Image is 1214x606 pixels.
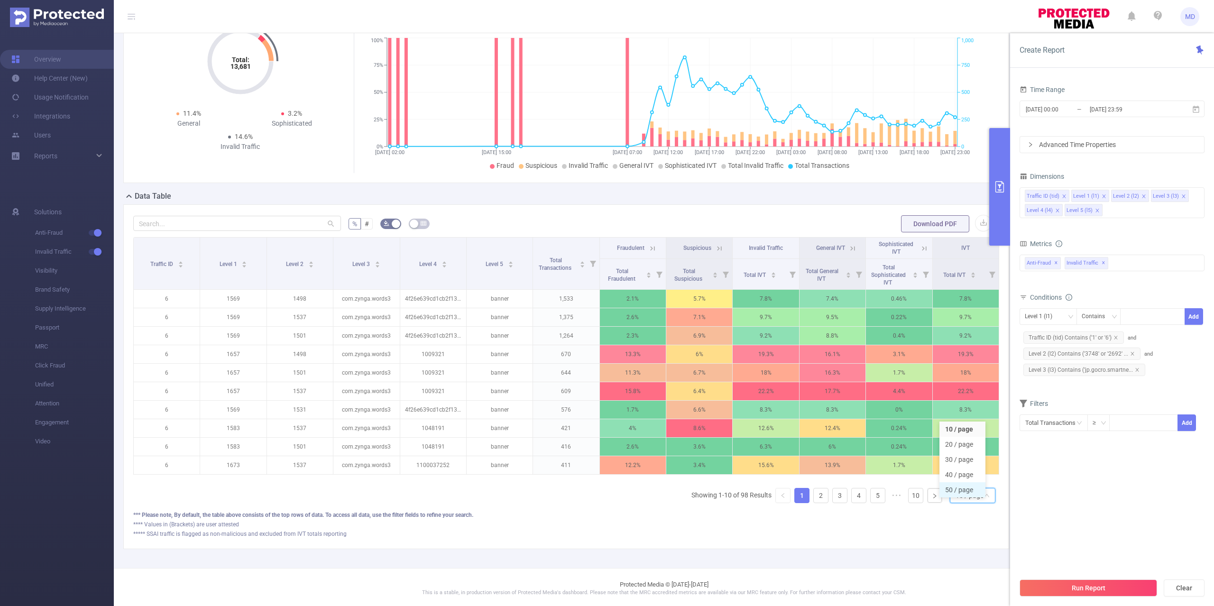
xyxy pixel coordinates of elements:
[200,308,266,326] p: 1569
[11,50,61,69] a: Overview
[1089,103,1166,116] input: End date
[421,220,426,226] i: icon: table
[600,364,666,382] p: 11.3%
[832,488,847,503] li: 3
[134,401,200,419] p: 6
[308,264,313,266] i: icon: caret-down
[1112,314,1117,321] i: icon: down
[35,299,114,318] span: Supply Intelligence
[871,488,885,503] a: 5
[1101,420,1106,427] i: icon: down
[134,290,200,308] p: 6
[933,327,999,345] p: 9.2%
[1113,335,1118,340] i: icon: close
[1030,294,1072,301] span: Conditions
[375,149,405,156] tspan: [DATE] 02:00
[242,264,247,266] i: icon: caret-down
[1111,190,1149,202] li: Level 2 (l2)
[694,149,724,156] tspan: [DATE] 17:00
[1068,314,1074,321] i: icon: down
[908,488,923,503] li: 10
[352,220,357,228] span: %
[800,290,865,308] p: 7.4%
[806,268,838,282] span: Total General IVT
[533,382,599,400] p: 609
[612,149,642,156] tspan: [DATE] 07:00
[200,327,266,345] p: 1569
[1181,194,1186,200] i: icon: close
[971,274,976,277] i: icon: caret-down
[267,382,333,400] p: 1537
[674,268,704,282] span: Total Suspicious
[133,216,341,231] input: Search...
[1135,367,1140,372] i: icon: close
[852,488,866,503] a: 4
[1027,190,1059,202] div: Traffic ID (tid)
[35,413,114,432] span: Engagement
[1102,194,1106,200] i: icon: close
[333,345,399,363] p: com.zynga.words3
[619,162,653,169] span: General IVT
[267,419,333,437] p: 1537
[497,162,514,169] span: Fraud
[866,401,932,419] p: 0%
[365,220,369,228] span: #
[35,261,114,280] span: Visibility
[533,345,599,363] p: 670
[178,260,183,263] i: icon: caret-up
[333,401,399,419] p: com.zynga.words3
[1020,335,1144,357] span: and
[833,488,847,503] a: 3
[939,467,985,482] li: 40 / page
[943,272,967,278] span: Total IVT
[800,364,865,382] p: 16.3%
[814,488,828,503] a: 2
[1054,257,1058,269] span: ✕
[539,257,573,271] span: Total Transactions
[866,308,932,326] p: 0.22%
[901,215,969,232] button: Download PDF
[933,308,999,326] p: 9.7%
[813,488,828,503] li: 2
[733,290,799,308] p: 7.8%
[666,308,732,326] p: 7.1%
[533,364,599,382] p: 644
[1102,257,1105,269] span: ✕
[308,260,314,266] div: Sort
[1055,208,1060,214] i: icon: close
[467,345,533,363] p: banner
[400,327,466,345] p: 4f26e639cd1cb2f13e00000e
[933,401,999,419] p: 8.3%
[666,345,732,363] p: 6%
[189,142,292,152] div: Invalid Traffic
[600,345,666,363] p: 13.3%
[712,271,718,276] div: Sort
[467,382,533,400] p: banner
[333,327,399,345] p: com.zynga.words3
[400,308,466,326] p: 4f26e639cd1cb2f13e00000e
[384,220,389,226] i: icon: bg-colors
[533,308,599,326] p: 1,375
[35,394,114,413] span: Attention
[35,318,114,337] span: Passport
[1153,190,1179,202] div: Level 3 (l3)
[912,271,918,276] div: Sort
[1020,137,1204,153] div: icon: rightAdvanced Time Properties
[932,493,938,499] i: icon: right
[858,149,888,156] tspan: [DATE] 13:00
[134,364,200,382] p: 6
[852,259,865,289] i: Filter menu
[1177,414,1196,431] button: Add
[34,202,62,221] span: Solutions
[1067,204,1093,217] div: Level 5 (l5)
[178,264,183,266] i: icon: caret-down
[267,364,333,382] p: 1501
[150,261,175,267] span: Traffic ID
[971,271,976,274] i: icon: caret-up
[899,149,929,156] tspan: [DATE] 18:00
[533,327,599,345] p: 1,264
[267,401,333,419] p: 1531
[795,488,809,503] a: 1
[400,290,466,308] p: 4f26e639cd1cb2f13e00000e
[240,119,344,129] div: Sophisticated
